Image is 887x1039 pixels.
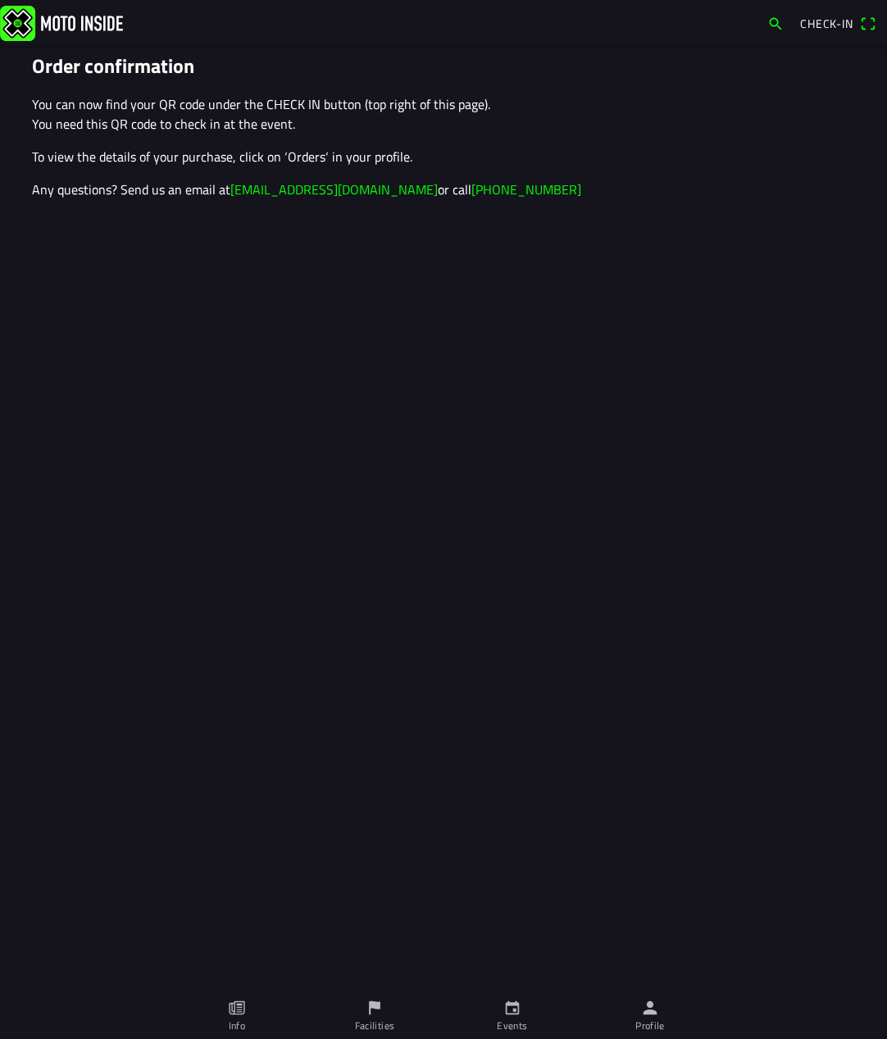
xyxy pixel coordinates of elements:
[503,999,521,1017] ion-icon: calendar
[641,999,659,1017] ion-icon: person
[32,54,855,78] h1: Order confirmation
[497,1018,527,1033] ion-label: Events
[32,147,855,166] p: To view the details of your purchase, click on ‘Orders‘ in your profile.
[800,15,853,32] span: Check-in
[635,1018,665,1033] ion-label: Profile
[229,1018,245,1033] ion-label: Info
[32,94,855,134] p: You can now find your QR code under the CHECK IN button (top right of this page). You need this Q...
[759,9,792,37] a: search
[366,999,384,1017] ion-icon: flag
[228,999,246,1017] ion-icon: paper
[355,1018,395,1033] ion-label: Facilities
[471,180,581,199] a: [PHONE_NUMBER]
[230,180,438,199] a: [EMAIL_ADDRESS][DOMAIN_NAME]
[792,9,884,37] a: Check-inqr scanner
[32,180,855,199] p: Any questions? Send us an email at or call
